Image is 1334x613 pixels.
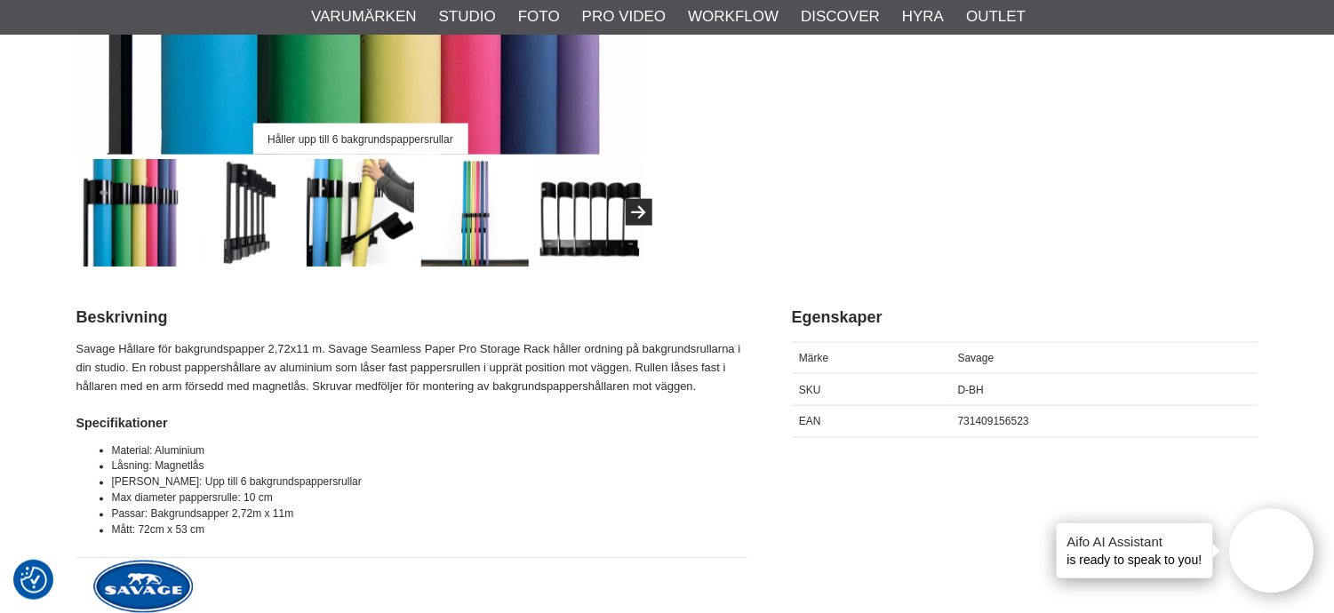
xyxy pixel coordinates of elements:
img: Savage Paper Pro Storage Rack [192,159,300,267]
h2: Egenskaper [792,306,1258,329]
img: Arm med magnetlås [307,159,414,267]
a: Studio [439,5,496,28]
span: SKU [799,384,821,396]
a: Workflow [688,5,779,28]
h2: Beskrivning [76,306,747,329]
span: Märke [799,352,828,364]
a: Pro Video [582,5,666,28]
li: Material: Aluminium [112,442,747,458]
div: is ready to speak to you! [1057,523,1213,578]
span: EAN [799,415,821,427]
span: D-BH [958,384,984,396]
div: Håller upp till 6 bakgrundspappersrullar [252,123,467,155]
li: Max diameter pappersrulle: 10 cm [112,490,747,506]
button: Next [626,199,652,226]
a: Varumärken [311,5,417,28]
img: Håller upp till 6 bakgrundspappersrullar [77,159,185,267]
p: Savage Hållare för bakgrundspapper 2,72x11 m. Savage Seamless Paper Pro Storage Rack håller ordni... [76,340,747,395]
a: Hyra [902,5,944,28]
h4: Aifo AI Assistant [1067,532,1202,551]
a: Outlet [966,5,1026,28]
a: Discover [801,5,880,28]
button: Samtyckesinställningar [20,564,47,596]
span: Savage [958,352,995,364]
img: Robust konstruktion av aluminium [536,159,643,267]
li: Låsning: Magnetlås [112,458,747,474]
img: Revisit consent button [20,567,47,593]
a: Foto [518,5,560,28]
h4: Specifikationer [76,414,747,432]
li: Mått: 72cm x 53 cm [112,522,747,538]
span: 731409156523 [958,415,1029,427]
li: [PERSON_NAME]: Upp till 6 bakgrundspappersrullar [112,474,747,490]
img: Håller ordning i fotostudion [421,159,529,267]
li: Passar: Bakgrundsapper 2,72m x 11m [112,506,747,522]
